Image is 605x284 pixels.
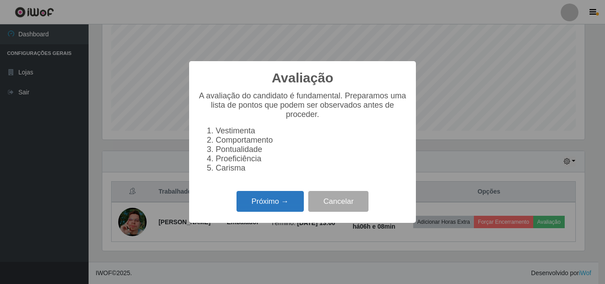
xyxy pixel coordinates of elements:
[308,191,368,212] button: Cancelar
[216,126,407,136] li: Vestimenta
[216,154,407,163] li: Proeficiência
[216,163,407,173] li: Carisma
[272,70,334,86] h2: Avaliação
[198,91,407,119] p: A avaliação do candidato é fundamental. Preparamos uma lista de pontos que podem ser observados a...
[237,191,304,212] button: Próximo →
[216,136,407,145] li: Comportamento
[216,145,407,154] li: Pontualidade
